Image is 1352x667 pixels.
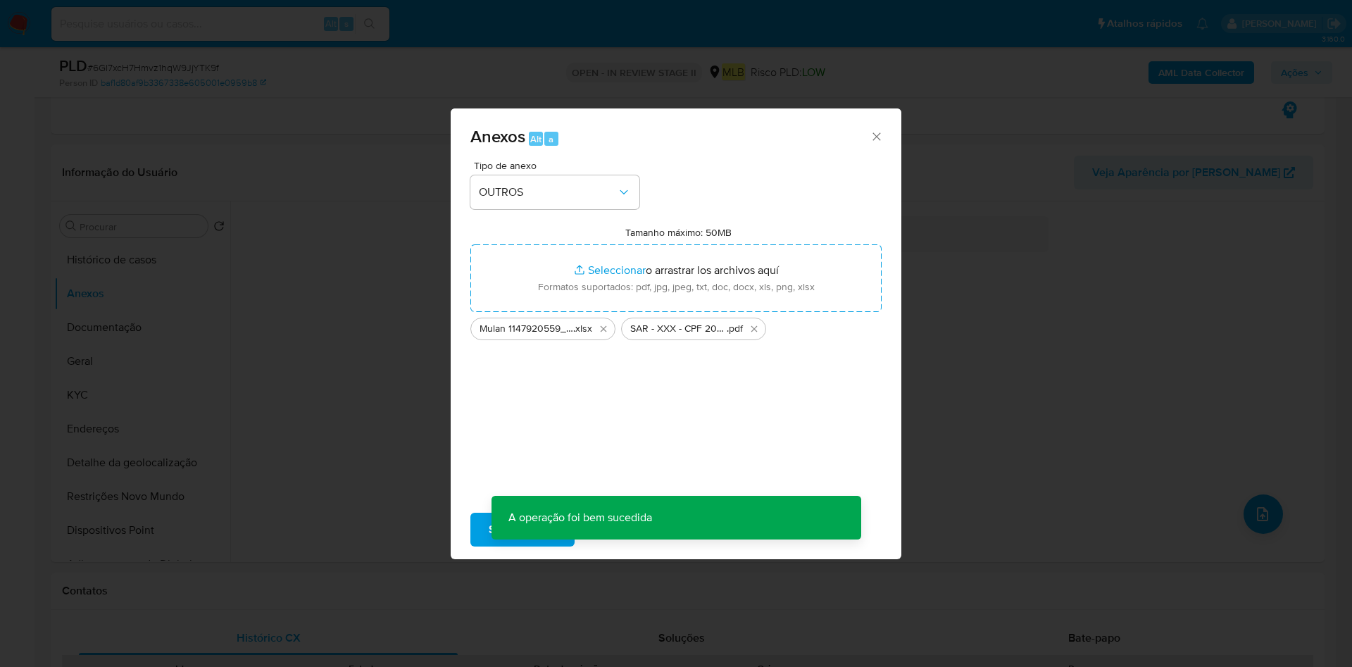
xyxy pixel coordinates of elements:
[625,226,732,239] label: Tamanho máximo: 50MB
[470,312,882,340] ul: Archivos seleccionados
[479,185,617,199] span: OUTROS
[630,322,727,336] span: SAR - XXX - CPF 20906240786 - [PERSON_NAME]
[470,124,525,149] span: Anexos
[492,496,669,540] p: A operação foi bem sucedida
[746,320,763,337] button: Eliminar SAR - XXX - CPF 20906240786 - JULIO CESAR INACIO DE FREITAS.pdf
[727,322,743,336] span: .pdf
[573,322,592,336] span: .xlsx
[530,132,542,146] span: Alt
[595,320,612,337] button: Eliminar Mulan 1147920559_2025_09_16_09_31_47.xlsx
[480,322,573,336] span: Mulan 1147920559_2025_09_16_09_31_47
[870,130,882,142] button: Cerrar
[474,161,643,170] span: Tipo de anexo
[599,514,644,545] span: Cancelar
[549,132,553,146] span: a
[489,514,556,545] span: Subir arquivo
[470,175,639,209] button: OUTROS
[470,513,575,547] button: Subir arquivo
